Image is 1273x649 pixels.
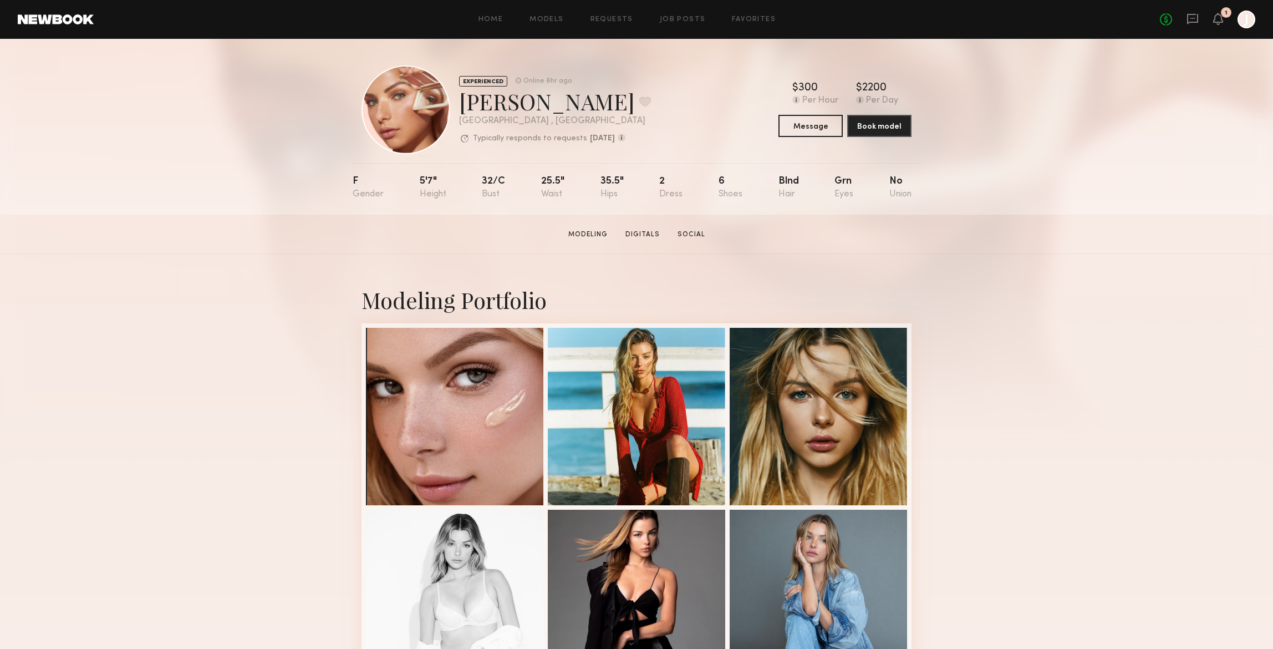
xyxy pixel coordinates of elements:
[862,83,887,94] div: 2200
[889,176,912,199] div: No
[590,135,615,143] b: [DATE]
[1225,10,1228,16] div: 1
[482,176,505,199] div: 32/c
[590,16,633,23] a: Requests
[353,176,384,199] div: F
[778,176,799,199] div: Blnd
[866,96,898,106] div: Per Day
[541,176,564,199] div: 25.5"
[473,135,587,143] p: Typically responds to requests
[792,83,798,94] div: $
[600,176,624,199] div: 35.5"
[659,176,683,199] div: 2
[621,230,664,240] a: Digitals
[834,176,853,199] div: Grn
[420,176,446,199] div: 5'7"
[478,16,503,23] a: Home
[847,115,912,137] button: Book model
[564,230,612,240] a: Modeling
[1238,11,1255,28] a: J
[459,76,507,87] div: EXPERIENCED
[459,116,651,126] div: [GEOGRAPHIC_DATA] , [GEOGRAPHIC_DATA]
[523,78,572,85] div: Online 8hr ago
[732,16,776,23] a: Favorites
[802,96,838,106] div: Per Hour
[529,16,563,23] a: Models
[660,16,706,23] a: Job Posts
[719,176,742,199] div: 6
[459,87,651,116] div: [PERSON_NAME]
[856,83,862,94] div: $
[778,115,843,137] button: Message
[673,230,710,240] a: Social
[798,83,818,94] div: 300
[361,285,912,315] div: Modeling Portfolio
